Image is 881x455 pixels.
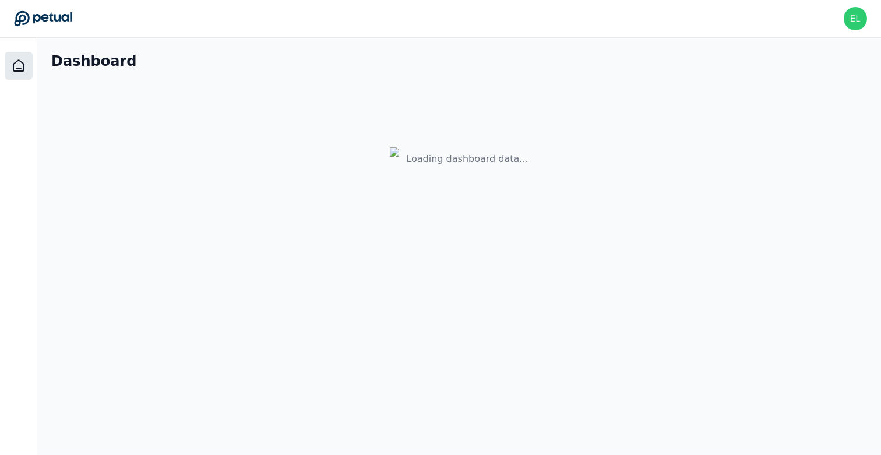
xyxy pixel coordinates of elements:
[406,152,528,166] div: Loading dashboard data...
[51,52,136,70] h1: Dashboard
[5,52,33,80] a: Dashboard
[14,10,72,27] a: Go to Dashboard
[844,7,867,30] img: eliot+reddit@petual.ai
[390,147,401,171] img: Logo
